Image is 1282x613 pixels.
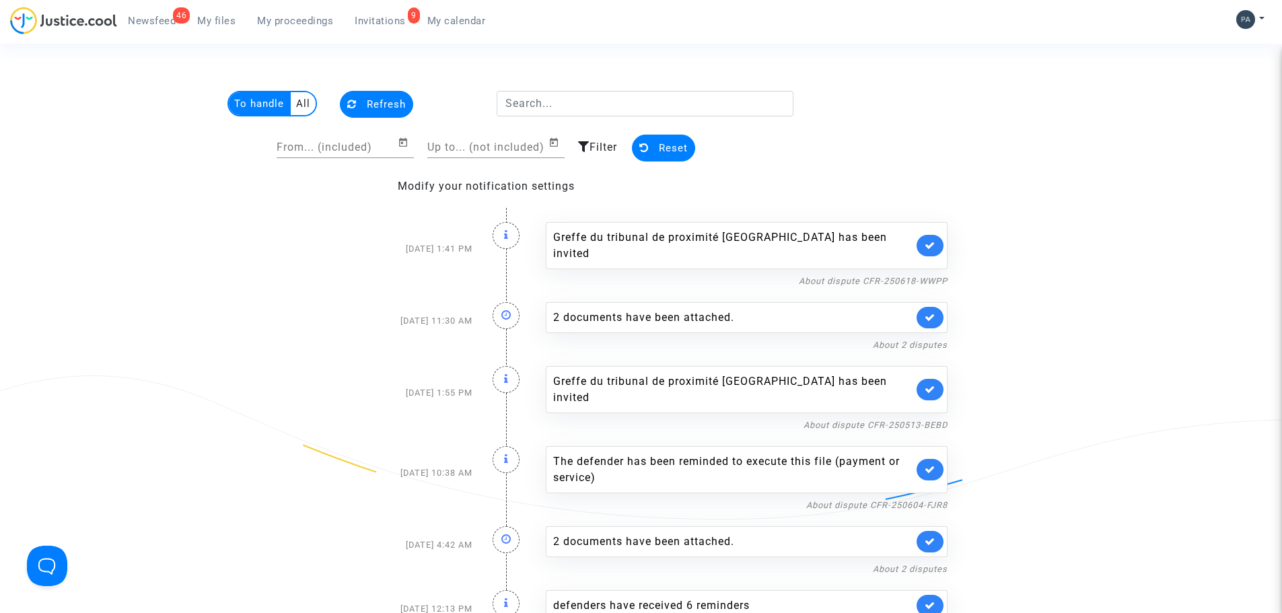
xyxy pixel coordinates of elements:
[340,91,413,118] button: Refresh
[324,209,483,289] div: [DATE] 1:41 PM
[548,135,565,151] button: Open calendar
[398,135,414,151] button: Open calendar
[799,276,948,286] a: About dispute CFR-250618-WWPP
[27,546,67,586] iframe: Help Scout Beacon - Open
[873,564,948,574] a: About 2 disputes
[427,15,486,27] span: My calendar
[553,310,913,326] div: 2 documents have been attached.
[246,11,344,31] a: My proceedings
[344,11,417,31] a: 9Invitations
[186,11,246,31] a: My files
[324,433,483,513] div: [DATE] 10:38 AM
[10,7,117,34] img: jc-logo.svg
[257,15,333,27] span: My proceedings
[804,420,948,430] a: About dispute CFR-250513-BEBD
[659,142,688,154] span: Reset
[117,11,186,31] a: 46Newsfeed
[806,500,948,510] a: About dispute CFR-250604-FJR8
[197,15,236,27] span: My files
[417,11,497,31] a: My calendar
[553,229,913,262] div: Greffe du tribunal de proximité [GEOGRAPHIC_DATA] has been invited
[128,15,176,27] span: Newsfeed
[324,513,483,577] div: [DATE] 4:42 AM
[324,353,483,433] div: [DATE] 1:55 PM
[553,534,913,550] div: 2 documents have been attached.
[497,91,793,116] input: Search...
[398,180,575,192] a: Modify your notification settings
[291,92,316,115] multi-toggle-item: All
[632,135,695,161] button: Reset
[408,7,420,24] div: 9
[355,15,406,27] span: Invitations
[553,454,913,486] div: The defender has been reminded to execute this file (payment or service)
[367,98,406,110] span: Refresh
[873,340,948,350] a: About 2 disputes
[553,373,913,406] div: Greffe du tribunal de proximité [GEOGRAPHIC_DATA] has been invited
[173,7,190,24] div: 46
[324,289,483,353] div: [DATE] 11:30 AM
[229,92,291,115] multi-toggle-item: To handle
[1236,10,1255,29] img: 49fbddfcd65be7d4a0c17a29ad6517ab
[590,141,617,153] span: Filter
